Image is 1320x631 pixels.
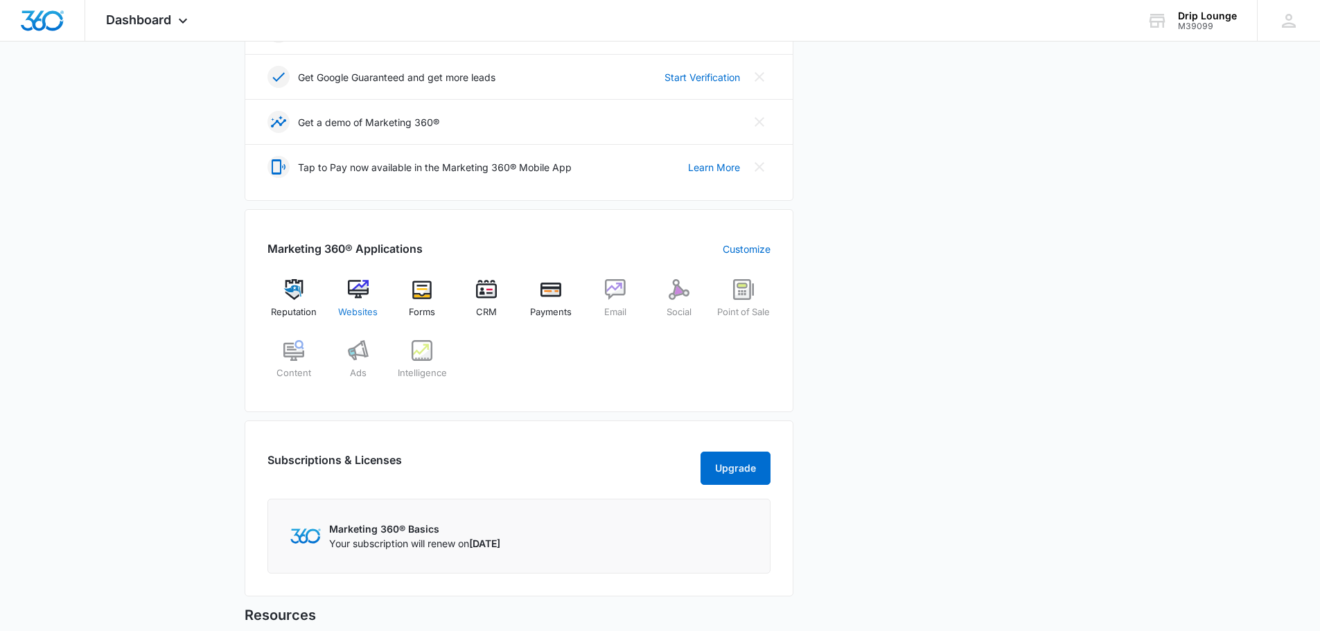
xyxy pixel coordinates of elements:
span: [DATE] [469,537,500,549]
a: Reputation [267,279,321,329]
div: account id [1178,21,1237,31]
button: Close [748,66,771,88]
span: CRM [476,305,497,319]
span: Content [276,366,311,380]
a: Payments [525,279,578,329]
img: Marketing 360 Logo [290,528,321,543]
p: Your subscription will renew on [329,536,500,551]
a: Forms [396,279,449,329]
a: Websites [331,279,385,329]
div: account name [1178,10,1237,21]
h5: Resources [245,605,1076,625]
h2: Marketing 360® Applications [267,240,423,257]
span: Social [667,305,692,319]
button: Close [748,156,771,178]
span: Forms [409,305,435,319]
p: Get a demo of Marketing 360® [298,115,439,130]
a: Ads [331,340,385,390]
button: Close [748,111,771,133]
button: Upgrade [701,452,771,485]
a: Social [653,279,706,329]
span: Dashboard [106,12,171,27]
a: Intelligence [396,340,449,390]
span: Ads [350,366,367,380]
a: CRM [460,279,513,329]
a: Learn More [688,160,740,175]
span: Intelligence [398,366,447,380]
a: Point of Sale [717,279,771,329]
span: Payments [530,305,572,319]
p: Get Google Guaranteed and get more leads [298,70,495,85]
h2: Subscriptions & Licenses [267,452,402,479]
span: Reputation [271,305,317,319]
span: Email [604,305,626,319]
a: Content [267,340,321,390]
a: Customize [723,242,771,256]
span: Websites [338,305,378,319]
span: Point of Sale [717,305,770,319]
p: Marketing 360® Basics [329,522,500,536]
a: Start Verification [665,70,740,85]
p: Tap to Pay now available in the Marketing 360® Mobile App [298,160,572,175]
a: Email [588,279,642,329]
